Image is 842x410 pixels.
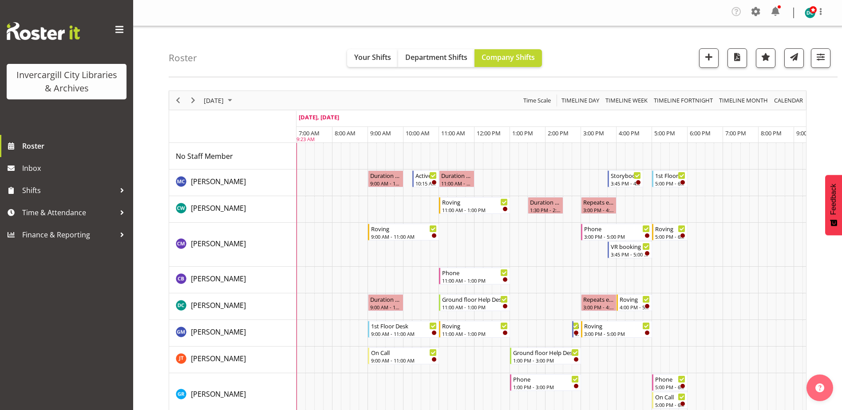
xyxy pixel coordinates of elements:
div: Grace Roscoe-Squires"s event - On Call Begin From Tuesday, September 9, 2025 at 5:00:00 PM GMT+12... [652,392,688,409]
div: 1:00 PM - 3:00 PM [513,383,579,390]
span: No Staff Member [176,151,233,161]
img: donald-cunningham11616.jpg [805,8,815,18]
div: Duration 1 hours - [PERSON_NAME] [370,171,401,180]
span: Company Shifts [482,52,535,62]
div: Gabriel McKay Smith"s event - 1st Floor Desk Begin From Tuesday, September 9, 2025 at 9:00:00 AM ... [368,321,439,338]
span: Your Shifts [354,52,391,62]
div: 3:00 PM - 5:00 PM [584,330,650,337]
div: Donald Cunningham"s event - Duration 1 hours - Donald Cunningham Begin From Tuesday, September 9,... [368,294,403,311]
span: [PERSON_NAME] [191,354,246,363]
button: Fortnight [652,95,715,106]
button: Send a list of all shifts for the selected filtered period to all rostered employees. [784,48,804,68]
div: Repeats every [DATE] - [PERSON_NAME] [583,295,614,304]
span: [PERSON_NAME] [191,177,246,186]
td: Chris Broad resource [169,267,296,293]
div: Chamique Mamolo"s event - Roving Begin From Tuesday, September 9, 2025 at 5:00:00 PM GMT+12:00 En... [652,224,688,240]
button: Company Shifts [474,49,542,67]
div: 9:23 AM [296,136,315,143]
div: 5:00 PM - 6:00 PM [655,180,685,187]
div: Aurora Catu"s event - 1st Floor Desk Begin From Tuesday, September 9, 2025 at 5:00:00 PM GMT+12:0... [652,170,688,187]
div: Phone [584,224,650,233]
span: 10:00 AM [406,129,430,137]
div: Chamique Mamolo"s event - VR booking Begin From Tuesday, September 9, 2025 at 3:45:00 PM GMT+12:0... [608,241,652,258]
button: Your Shifts [347,49,398,67]
div: 11:00 AM - 1:00 PM [442,277,508,284]
span: [PERSON_NAME] [191,389,246,399]
span: 4:00 PM [619,129,640,137]
div: 3:45 PM - 4:45 PM [611,180,641,187]
div: Duration 1 hours - [PERSON_NAME] [370,295,401,304]
div: Roving [442,197,508,206]
td: Glen Tomlinson resource [169,347,296,373]
a: [PERSON_NAME] [191,389,246,399]
td: Catherine Wilson resource [169,196,296,223]
span: 8:00 AM [335,129,356,137]
div: 11:00 AM - 12:00 PM [441,180,472,187]
div: On Call [655,392,685,401]
div: Phone [442,268,508,277]
span: [DATE], [DATE] [299,113,339,121]
button: Department Shifts [398,49,474,67]
span: Time Scale [522,95,552,106]
div: Ground floor Help Desk [442,295,508,304]
div: 11:00 AM - 1:00 PM [442,304,508,311]
div: 9:00 AM - 11:00 AM [371,233,437,240]
td: Chamique Mamolo resource [169,223,296,267]
a: [PERSON_NAME] [191,273,246,284]
div: Gabriel McKay Smith"s event - Roving Begin From Tuesday, September 9, 2025 at 11:00:00 AM GMT+12:... [439,321,510,338]
div: Duration 1 hours - [PERSON_NAME] [530,197,561,206]
div: Roving [584,321,650,330]
span: [DATE] [203,95,225,106]
td: Gabriel McKay Smith resource [169,320,296,347]
td: Aurora Catu resource [169,170,296,196]
span: 9:00 PM [796,129,817,137]
button: Month [773,95,805,106]
a: No Staff Member [176,151,233,162]
span: 8:00 PM [761,129,782,137]
span: Finance & Reporting [22,228,115,241]
div: 2:45 PM - 3:00 PM [575,330,579,337]
div: 5:00 PM - 6:00 PM [655,401,685,408]
span: calendar [773,95,804,106]
span: 12:00 PM [477,129,501,137]
span: Timeline Week [605,95,648,106]
button: Feedback - Show survey [825,175,842,235]
a: [PERSON_NAME] [191,203,246,213]
a: [PERSON_NAME] [191,238,246,249]
div: Phone [513,375,579,383]
div: 4:00 PM - 5:00 PM [620,304,650,311]
div: 5:00 PM - 6:00 PM [655,383,685,390]
span: [PERSON_NAME] [191,239,246,248]
span: Feedback [830,184,838,215]
div: New book tagging [575,321,579,330]
button: Add a new shift [699,48,719,68]
div: Chamique Mamolo"s event - Roving Begin From Tuesday, September 9, 2025 at 9:00:00 AM GMT+12:00 En... [368,224,439,240]
button: September 9, 2025 [202,95,236,106]
div: Roving [371,224,437,233]
div: 3:00 PM - 4:00 PM [583,206,614,213]
div: Aurora Catu"s event - Storybook club Begin From Tuesday, September 9, 2025 at 3:45:00 PM GMT+12:0... [608,170,643,187]
a: [PERSON_NAME] [191,176,246,187]
div: Active Rhyming [415,171,437,180]
div: 9:00 AM - 10:00 AM [370,304,401,311]
div: 1:00 PM - 3:00 PM [513,357,579,364]
span: Shifts [22,184,115,197]
div: 5:00 PM - 6:00 PM [655,233,685,240]
div: Previous [170,91,186,110]
span: 1:00 PM [512,129,533,137]
button: Previous [172,95,184,106]
div: Phone [655,375,685,383]
div: Gabriel McKay Smith"s event - Roving Begin From Tuesday, September 9, 2025 at 3:00:00 PM GMT+12:0... [581,321,652,338]
span: 2:00 PM [548,129,569,137]
div: Glen Tomlinson"s event - Ground floor Help Desk Begin From Tuesday, September 9, 2025 at 1:00:00 ... [510,347,581,364]
img: Rosterit website logo [7,22,80,40]
button: Timeline Day [560,95,601,106]
div: 3:45 PM - 5:00 PM [611,251,650,258]
div: 3:00 PM - 4:00 PM [583,304,614,311]
button: Timeline Month [718,95,770,106]
div: 1st Floor Desk [655,171,685,180]
div: Grace Roscoe-Squires"s event - Phone Begin From Tuesday, September 9, 2025 at 5:00:00 PM GMT+12:0... [652,374,688,391]
div: Catherine Wilson"s event - Duration 1 hours - Catherine Wilson Begin From Tuesday, September 9, 2... [528,197,563,214]
div: Gabriel McKay Smith"s event - New book tagging Begin From Tuesday, September 9, 2025 at 2:45:00 P... [572,321,581,338]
